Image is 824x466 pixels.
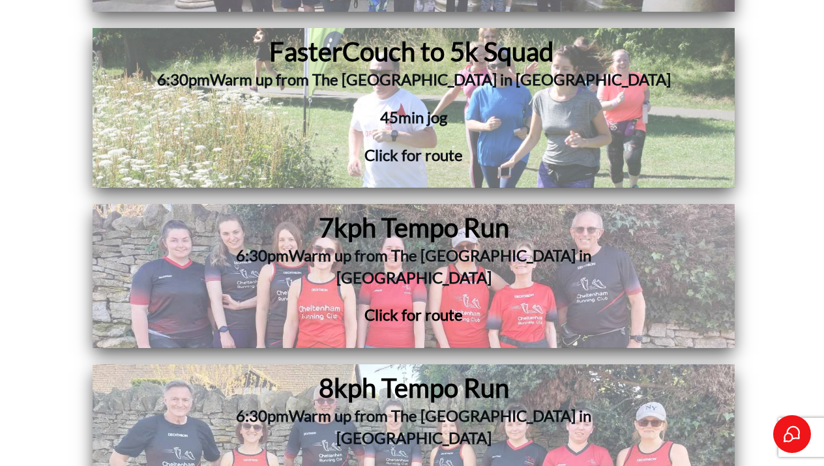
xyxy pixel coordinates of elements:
span: Warm up from The [GEOGRAPHIC_DATA] in [GEOGRAPHIC_DATA] [289,246,591,287]
span: Warm up from The [GEOGRAPHIC_DATA] in [GEOGRAPHIC_DATA] [210,70,671,89]
span: 7kph Tempo Run [319,212,509,243]
span: 8kph Tempo Run [319,372,509,403]
span: Couch to 5k Squad [342,36,553,67]
span: Click for route [364,145,463,164]
span: Click for route [364,305,463,324]
span: 6:30pm [236,246,289,265]
span: 6:30pm [236,406,289,425]
span: 6:30pm [157,70,210,89]
span: Warm up from The [GEOGRAPHIC_DATA] in [GEOGRAPHIC_DATA] [289,406,591,447]
span: 45min jog [380,108,447,126]
span: Faster [269,36,342,67]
